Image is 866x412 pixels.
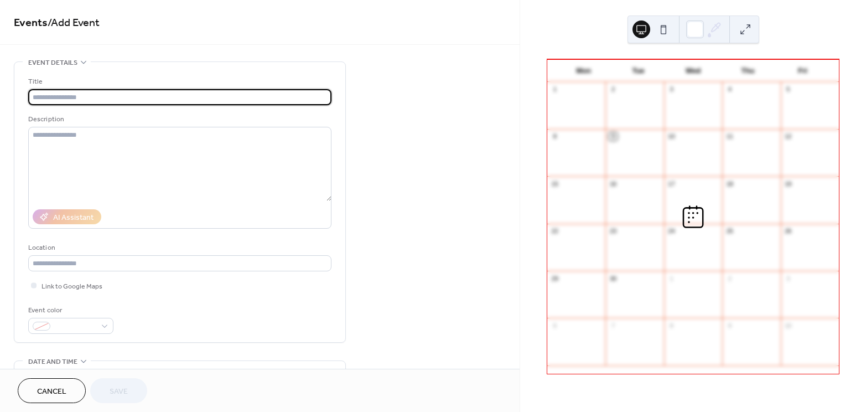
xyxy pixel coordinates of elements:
span: Cancel [37,386,66,398]
span: Event details [28,57,77,69]
span: Link to Google Maps [42,281,102,292]
div: 9 [725,321,734,329]
div: 16 [609,179,617,188]
div: Fri [775,60,830,82]
div: 8 [667,321,676,329]
div: 26 [784,227,792,235]
span: Date and time [28,356,77,368]
div: 15 [551,179,559,188]
div: 1 [667,274,676,282]
div: Description [28,114,329,125]
div: 2 [609,85,617,94]
div: 8 [551,132,559,141]
div: Thu [720,60,775,82]
div: 12 [784,132,792,141]
div: 25 [725,227,734,235]
div: 19 [784,179,792,188]
div: 10 [784,321,792,329]
div: Event color [28,305,111,316]
a: Events [14,12,48,34]
div: 11 [725,132,734,141]
button: Cancel [18,378,86,403]
div: 5 [784,85,792,94]
div: 9 [609,132,617,141]
div: 3 [667,85,676,94]
div: 10 [667,132,676,141]
div: 7 [609,321,617,329]
div: 17 [667,179,676,188]
div: 24 [667,227,676,235]
div: 30 [609,274,617,282]
div: Mon [556,60,611,82]
div: 29 [551,274,559,282]
div: Tue [611,60,666,82]
div: Location [28,242,329,254]
div: 18 [725,179,734,188]
div: 3 [784,274,792,282]
div: Title [28,76,329,87]
div: 2 [725,274,734,282]
span: / Add Event [48,12,100,34]
div: 1 [551,85,559,94]
div: 6 [551,321,559,329]
div: Wed [666,60,720,82]
div: 4 [725,85,734,94]
div: 23 [609,227,617,235]
div: 22 [551,227,559,235]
